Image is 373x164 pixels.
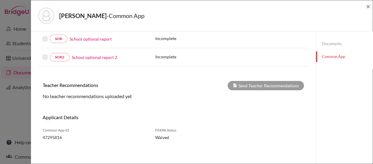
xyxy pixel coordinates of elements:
a: School optional report 2 [72,54,117,60]
div: Send Teacher Recommendations [228,81,304,90]
a: Documents [316,39,373,49]
div: No teacher recommendations uploaded yet [38,93,308,100]
h6: Teacher Recommendations [38,82,173,88]
h6: Applicant Details [43,114,169,120]
a: SOR [50,35,67,43]
span: × [366,2,370,11]
span: - Common App [107,12,144,19]
span: Waived [155,134,214,141]
a: SOR2 [50,53,69,61]
p: Incomplete [155,35,217,42]
span: 47295816 [43,134,146,141]
a: School optional report [70,36,112,42]
p: Incomplete [155,54,217,60]
a: Common App [316,51,373,62]
span: FERPA Status [155,128,214,133]
span: Common App ID [43,128,146,133]
button: Close [366,3,370,10]
strong: [PERSON_NAME] [59,12,107,19]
